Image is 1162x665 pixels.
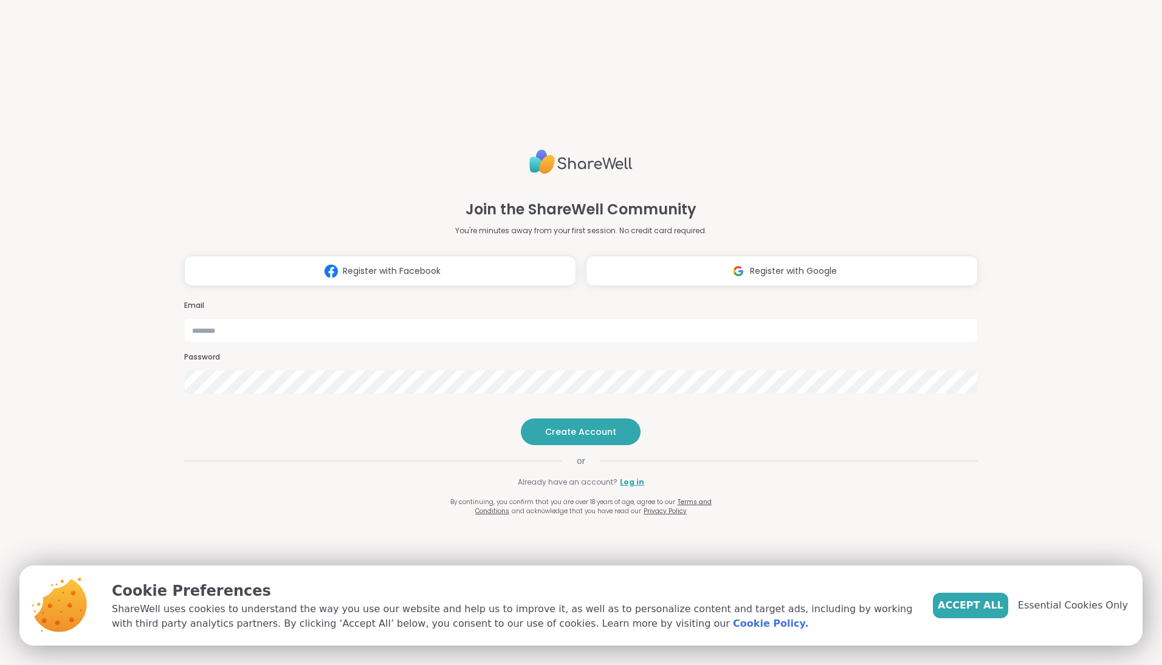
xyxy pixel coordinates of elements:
[184,301,978,311] h3: Email
[529,145,633,179] img: ShareWell Logo
[586,256,978,286] button: Register with Google
[320,260,343,282] img: ShareWell Logomark
[545,426,616,438] span: Create Account
[750,265,837,278] span: Register with Google
[450,497,675,506] span: By continuing, you confirm that you are over 18 years of age, agree to our
[475,497,712,516] a: Terms and Conditions
[562,455,600,467] span: or
[466,199,696,220] h1: Join the ShareWell Community
[521,418,641,445] button: Create Account
[644,506,687,516] a: Privacy Policy
[112,602,913,631] p: ShareWell uses cookies to understand the way you use our website and help us to improve it, as we...
[455,225,707,236] p: You're minutes away from your first session. No credit card required.
[343,265,441,278] span: Register with Facebook
[933,593,1008,618] button: Accept All
[184,256,576,286] button: Register with Facebook
[620,477,644,488] a: Log in
[938,598,1003,613] span: Accept All
[733,616,808,631] a: Cookie Policy.
[1018,598,1128,613] span: Essential Cookies Only
[518,477,617,488] span: Already have an account?
[512,506,641,516] span: and acknowledge that you have read our
[184,352,978,363] h3: Password
[112,580,913,602] p: Cookie Preferences
[727,260,750,282] img: ShareWell Logomark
